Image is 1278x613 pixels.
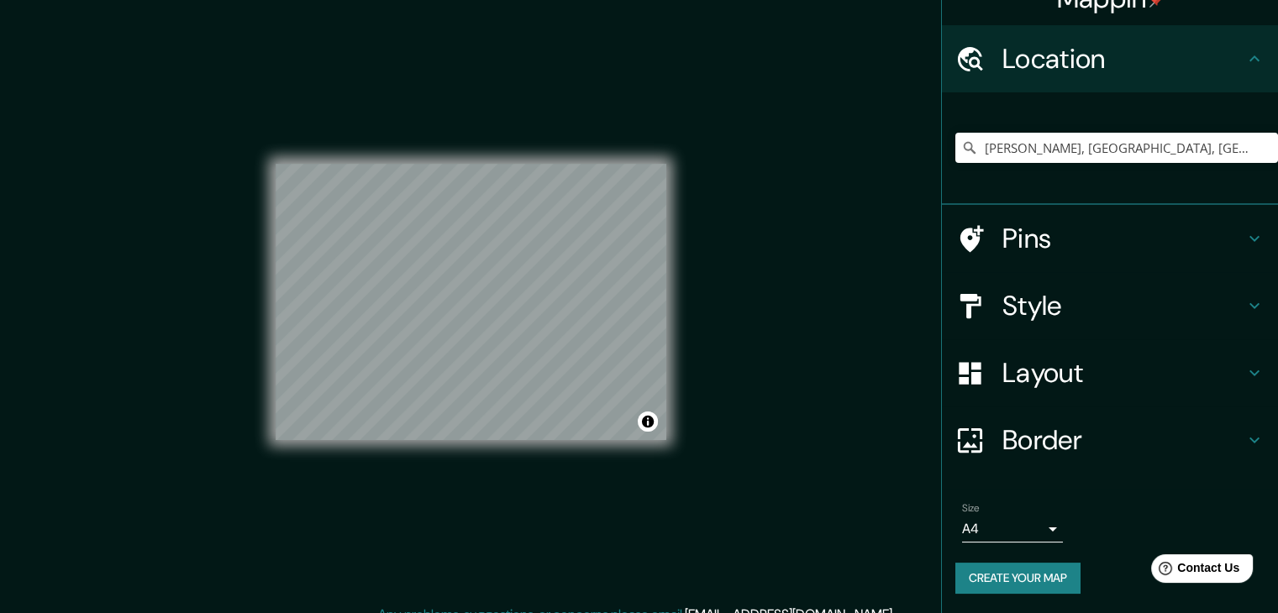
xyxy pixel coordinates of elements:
div: Location [942,25,1278,92]
div: Style [942,272,1278,339]
div: Layout [942,339,1278,406]
h4: Layout [1002,356,1244,390]
div: Border [942,406,1278,474]
label: Size [962,501,980,516]
input: Pick your city or area [955,133,1278,163]
div: Pins [942,205,1278,272]
h4: Pins [1002,222,1244,255]
div: A4 [962,516,1063,542]
h4: Style [1002,289,1244,322]
iframe: Help widget launcher [1128,548,1260,595]
h4: Location [1002,42,1244,76]
h4: Border [1002,423,1244,457]
button: Toggle attribution [638,411,658,432]
canvas: Map [276,164,666,440]
button: Create your map [955,563,1081,594]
